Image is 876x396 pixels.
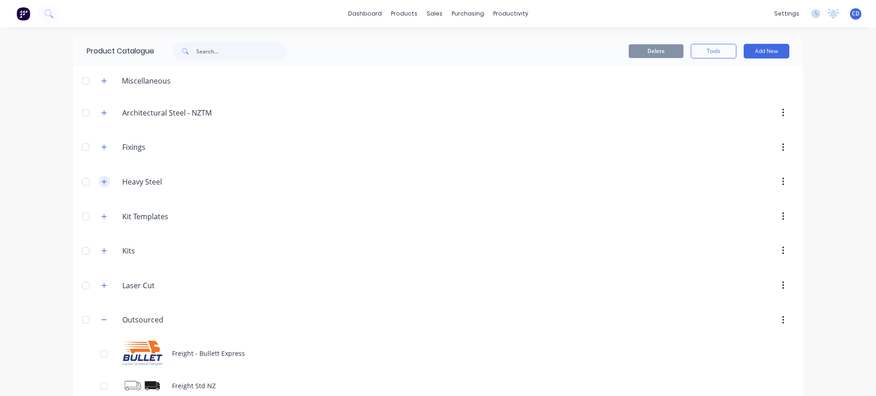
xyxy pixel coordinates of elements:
[122,176,230,187] input: Enter category name
[122,142,230,153] input: Enter category name
[447,7,489,21] div: purchasing
[122,245,230,256] input: Enter category name
[744,44,789,58] button: Add New
[73,37,154,66] div: Product Catalogue
[122,211,230,222] input: Enter category name
[196,42,287,60] input: Search...
[122,280,230,291] input: Enter category name
[629,44,683,58] button: Delete
[422,7,447,21] div: sales
[344,7,386,21] a: dashboard
[852,10,860,18] span: CD
[16,7,30,21] img: Factory
[122,107,230,118] input: Enter category name
[73,337,803,370] div: Freight - Bullett ExpressFreight - Bullett Express
[770,7,804,21] div: settings
[122,314,230,325] input: Enter category name
[115,75,178,86] div: Miscellaneous
[386,7,422,21] div: products
[691,44,736,58] button: Tools
[489,7,533,21] div: productivity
